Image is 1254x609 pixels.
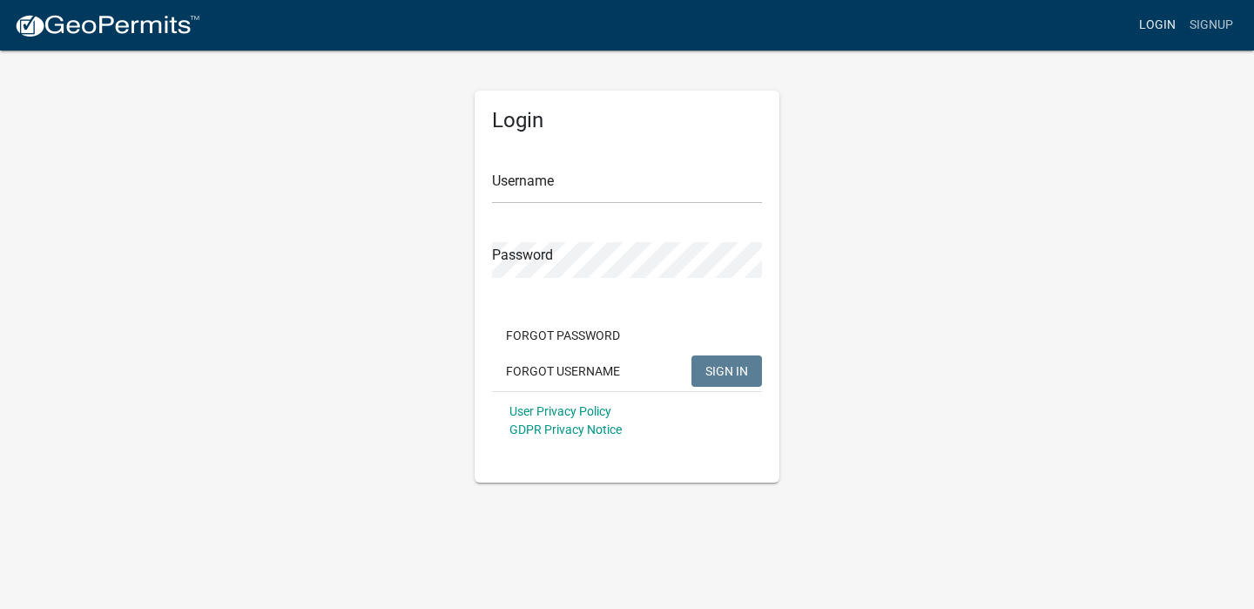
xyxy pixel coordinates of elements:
[691,355,762,387] button: SIGN IN
[509,404,611,418] a: User Privacy Policy
[492,320,634,351] button: Forgot Password
[492,355,634,387] button: Forgot Username
[1132,9,1183,42] a: Login
[509,423,622,436] a: GDPR Privacy Notice
[705,363,748,377] span: SIGN IN
[1183,9,1240,42] a: Signup
[492,108,762,133] h5: Login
